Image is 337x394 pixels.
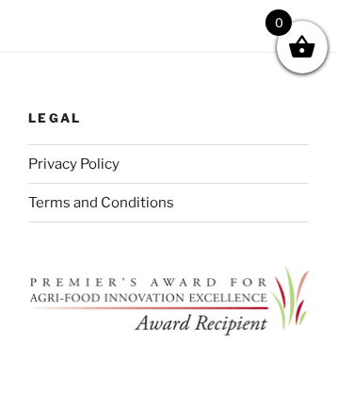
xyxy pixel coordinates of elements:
a: Terms and Conditions [28,194,174,211]
a: Privacy Policy [28,156,120,172]
h2: Legal [28,109,309,126]
span: 0 [265,9,292,36]
nav: Legal [28,144,309,222]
